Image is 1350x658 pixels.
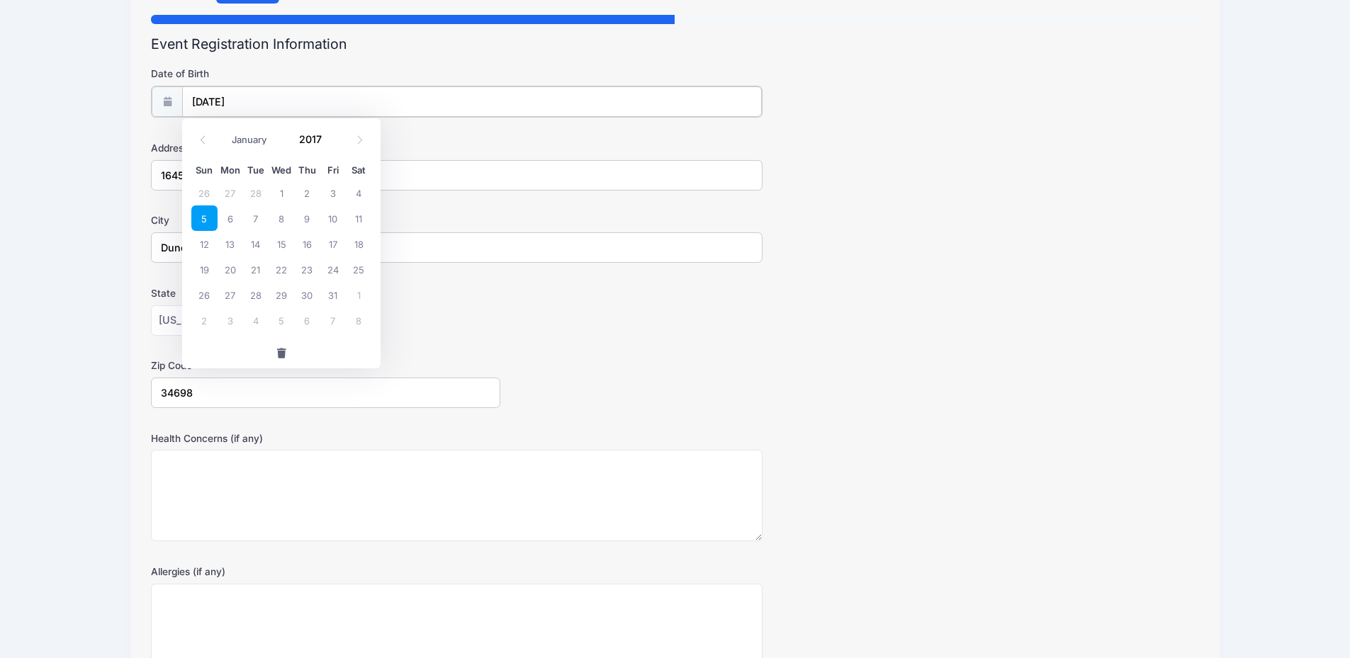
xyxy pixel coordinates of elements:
span: March 19, 2017 [191,256,217,282]
span: March 30, 2017 [294,282,320,307]
label: Zip Code [151,358,500,373]
label: City [151,213,500,227]
span: April 5, 2017 [269,307,294,333]
span: March 5, 2017 [191,205,217,231]
span: March 3, 2017 [320,180,346,205]
span: Sun [191,166,217,175]
span: February 28, 2017 [243,180,269,205]
span: March 18, 2017 [346,231,371,256]
input: mm/dd/yyyy [182,86,762,117]
span: March 29, 2017 [269,282,294,307]
span: March 11, 2017 [346,205,371,231]
span: April 6, 2017 [294,307,320,333]
label: Address [151,141,500,155]
span: Mon [218,166,243,175]
span: March 2, 2017 [294,180,320,205]
span: March 10, 2017 [320,205,346,231]
label: State [151,286,500,300]
span: February 26, 2017 [191,180,217,205]
span: March 31, 2017 [320,282,346,307]
span: March 26, 2017 [191,282,217,307]
span: March 6, 2017 [218,205,243,231]
span: April 4, 2017 [243,307,269,333]
span: March 23, 2017 [294,256,320,282]
input: Year [292,128,338,149]
span: March 17, 2017 [320,231,346,256]
span: April 3, 2017 [218,307,243,333]
span: March 20, 2017 [218,256,243,282]
span: March 28, 2017 [243,282,269,307]
span: March 27, 2017 [218,282,243,307]
span: Tue [243,166,269,175]
span: March 7, 2017 [243,205,269,231]
span: March 16, 2017 [294,231,320,256]
span: April 2, 2017 [191,307,217,333]
span: April 1, 2017 [346,282,371,307]
span: March 12, 2017 [191,231,217,256]
span: March 14, 2017 [243,231,269,256]
span: Wed [269,166,294,175]
span: February 27, 2017 [218,180,243,205]
span: Fri [320,166,346,175]
label: Date of Birth [151,67,500,81]
select: Month [225,130,288,149]
input: xxxxx [151,378,500,408]
span: April 7, 2017 [320,307,346,333]
span: March 13, 2017 [218,231,243,256]
span: April 8, 2017 [346,307,371,333]
span: March 25, 2017 [346,256,371,282]
span: March 1, 2017 [269,180,294,205]
span: Sat [346,166,371,175]
span: March 4, 2017 [346,180,371,205]
span: March 9, 2017 [294,205,320,231]
span: Thu [294,166,320,175]
span: March 8, 2017 [269,205,294,231]
span: March 21, 2017 [243,256,269,282]
span: March 15, 2017 [269,231,294,256]
label: Health Concerns (if any) [151,431,500,446]
label: Allergies (if any) [151,565,500,579]
span: March 24, 2017 [320,256,346,282]
span: March 22, 2017 [269,256,294,282]
h2: Event Registration Information [151,36,1199,52]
